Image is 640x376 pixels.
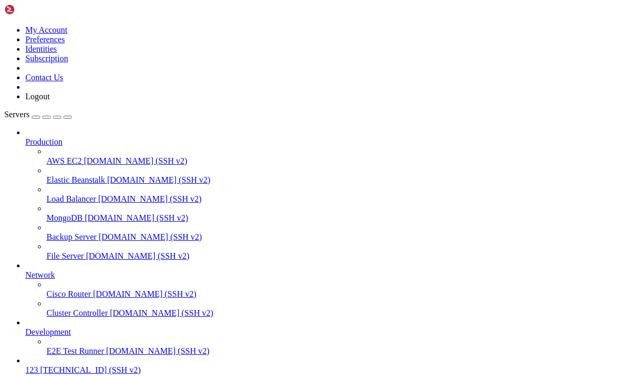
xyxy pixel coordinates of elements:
li: MongoDB [DOMAIN_NAME] (SSH v2) [47,204,636,223]
span: Network [25,270,55,279]
a: Backup Server [DOMAIN_NAME] (SSH v2) [47,232,636,242]
a: E2E Test Runner [DOMAIN_NAME] (SSH v2) [47,346,636,356]
a: Identities [25,44,57,53]
a: Preferences [25,35,65,44]
span: Load Balancer [47,194,96,203]
span: Production [25,137,62,146]
span: [DOMAIN_NAME] (SSH v2) [106,346,210,355]
li: Cluster Controller [DOMAIN_NAME] (SSH v2) [47,299,636,318]
a: File Server [DOMAIN_NAME] (SSH v2) [47,251,636,261]
span: File Server [47,251,84,260]
span: [DOMAIN_NAME] (SSH v2) [84,156,188,165]
a: Logout [25,92,50,101]
li: Network [25,261,636,318]
span: [DOMAIN_NAME] (SSH v2) [85,213,188,222]
li: Backup Server [DOMAIN_NAME] (SSH v2) [47,223,636,242]
span: [DOMAIN_NAME] (SSH v2) [86,251,190,260]
span: [DOMAIN_NAME] (SSH v2) [93,289,197,298]
li: Load Balancer [DOMAIN_NAME] (SSH v2) [47,185,636,204]
span: Development [25,327,71,336]
span: Backup Server [47,232,97,241]
a: Production [25,137,636,147]
span: Cluster Controller [47,308,108,317]
a: Servers [4,110,72,119]
li: File Server [DOMAIN_NAME] (SSH v2) [47,242,636,261]
span: [DOMAIN_NAME] (SSH v2) [98,194,202,203]
span: Elastic Beanstalk [47,175,105,184]
span: Servers [4,110,30,119]
li: Elastic Beanstalk [DOMAIN_NAME] (SSH v2) [47,166,636,185]
img: Shellngn [4,4,65,15]
span: AWS EC2 [47,156,82,165]
a: Elastic Beanstalk [DOMAIN_NAME] (SSH v2) [47,175,636,185]
li: E2E Test Runner [DOMAIN_NAME] (SSH v2) [47,337,636,356]
span: Cisco Router [47,289,91,298]
a: Cluster Controller [DOMAIN_NAME] (SSH v2) [47,308,636,318]
a: MongoDB [DOMAIN_NAME] (SSH v2) [47,213,636,223]
a: Development [25,327,636,337]
a: AWS EC2 [DOMAIN_NAME] (SSH v2) [47,156,636,166]
span: [DOMAIN_NAME] (SSH v2) [107,175,211,184]
li: Production [25,128,636,261]
span: 123 [25,365,38,374]
a: Contact Us [25,73,63,82]
li: Cisco Router [DOMAIN_NAME] (SSH v2) [47,280,636,299]
span: [DOMAIN_NAME] (SSH v2) [110,308,214,317]
a: My Account [25,25,68,34]
span: [DOMAIN_NAME] (SSH v2) [99,232,202,241]
a: Network [25,270,636,280]
span: MongoDB [47,213,82,222]
li: Development [25,318,636,356]
a: Cisco Router [DOMAIN_NAME] (SSH v2) [47,289,636,299]
li: 123 [TECHNICAL_ID] (SSH v2) [25,356,636,375]
span: [TECHNICAL_ID] (SSH v2) [40,365,141,374]
a: Subscription [25,54,68,63]
a: 123 [TECHNICAL_ID] (SSH v2) [25,365,636,375]
li: AWS EC2 [DOMAIN_NAME] (SSH v2) [47,147,636,166]
span: E2E Test Runner [47,346,104,355]
a: Load Balancer [DOMAIN_NAME] (SSH v2) [47,194,636,204]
